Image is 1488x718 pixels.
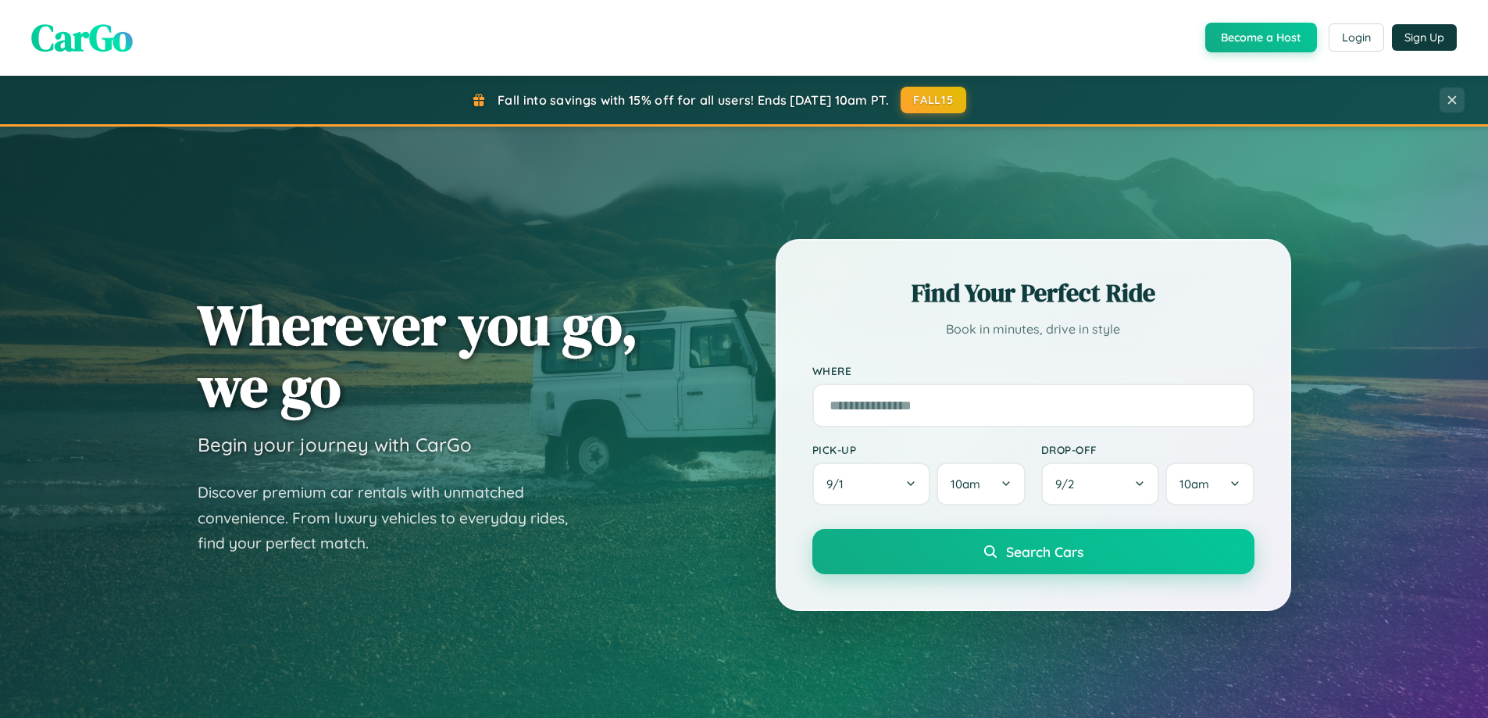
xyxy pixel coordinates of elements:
[198,294,638,417] h1: Wherever you go, we go
[812,529,1254,574] button: Search Cars
[812,318,1254,341] p: Book in minutes, drive in style
[1006,543,1083,560] span: Search Cars
[1055,477,1082,491] span: 9 / 2
[951,477,980,491] span: 10am
[1392,24,1457,51] button: Sign Up
[826,477,851,491] span: 9 / 1
[1179,477,1209,491] span: 10am
[937,463,1025,505] button: 10am
[1041,463,1160,505] button: 9/2
[812,443,1026,456] label: Pick-up
[812,364,1254,377] label: Where
[1205,23,1317,52] button: Become a Host
[31,12,133,63] span: CarGo
[1165,463,1254,505] button: 10am
[498,92,889,108] span: Fall into savings with 15% off for all users! Ends [DATE] 10am PT.
[1041,443,1254,456] label: Drop-off
[812,276,1254,310] h2: Find Your Perfect Ride
[198,433,472,456] h3: Begin your journey with CarGo
[198,480,588,556] p: Discover premium car rentals with unmatched convenience. From luxury vehicles to everyday rides, ...
[901,87,966,113] button: FALL15
[812,463,931,505] button: 9/1
[1329,23,1384,52] button: Login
